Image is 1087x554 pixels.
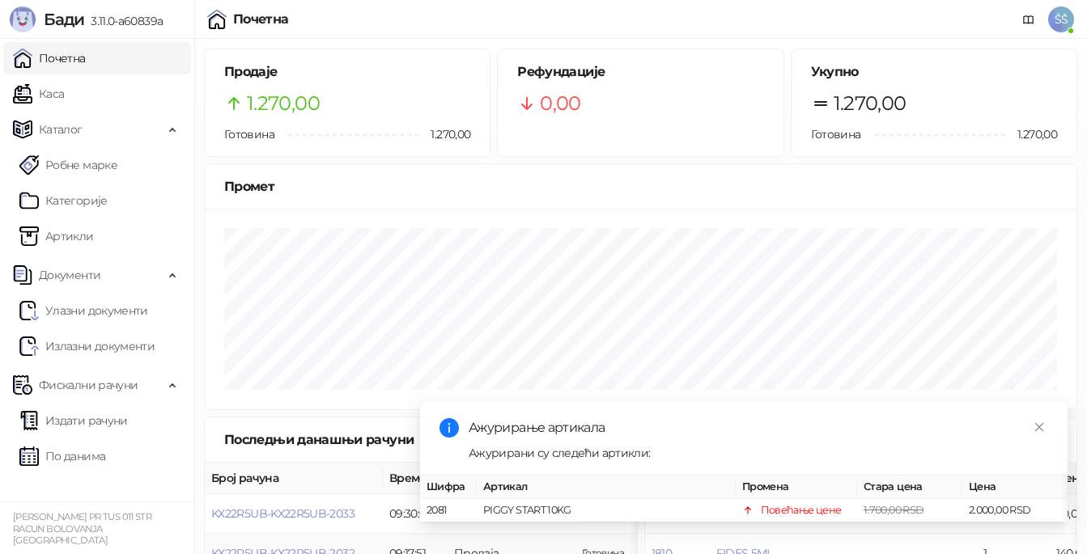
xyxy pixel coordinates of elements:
[811,127,861,142] span: Готовина
[39,113,83,146] span: Каталог
[13,511,151,546] small: [PERSON_NAME] PR TUS 011 STR RACUN BOLOVANJA [GEOGRAPHIC_DATA]
[469,418,1048,438] div: Ажурирање артикала
[857,476,962,499] th: Стара цена
[224,127,274,142] span: Готовина
[419,125,470,143] span: 1.270,00
[962,476,1068,499] th: Цена
[44,10,84,29] span: Бади
[211,506,355,521] button: KX22R5UB-KX22R5UB-2033
[1016,6,1042,32] a: Документација
[19,220,94,252] a: ArtikliАртикли
[420,499,477,522] td: 2081
[10,6,36,32] img: Logo
[19,330,155,362] a: Излазни документи
[13,42,86,74] a: Почетна
[540,88,580,119] span: 0,00
[1048,6,1074,32] span: ŠŠ
[383,494,448,534] td: 09:30:06
[247,88,320,119] span: 1.270,00
[420,476,477,499] th: Шифра
[761,502,842,518] div: Повећање цене
[13,78,64,110] a: Каса
[19,440,105,472] a: По данима
[517,62,763,82] h5: Рефундације
[224,62,470,82] h5: Продаје
[811,62,1057,82] h5: Укупно
[39,369,138,401] span: Фискални рачуни
[736,476,857,499] th: Промена
[383,463,448,494] th: Време
[39,259,100,291] span: Документи
[834,88,907,119] span: 1.270,00
[19,294,148,327] a: Ulazni dokumentiУлазни документи
[1034,421,1045,433] span: close
[19,149,117,181] a: Робне марке
[1006,125,1057,143] span: 1.270,00
[962,499,1068,522] td: 2.000,00 RSD
[864,504,924,516] span: 1.700,00 RSD
[224,429,471,450] div: Последњи данашњи рачуни
[224,176,1057,197] div: Промет
[469,444,1048,462] div: Ажурирани су следећи артикли:
[477,476,736,499] th: Артикал
[205,463,383,494] th: Број рачуна
[19,184,108,217] a: Категорије
[477,499,736,522] td: PIGGY START 10KG
[233,13,289,26] div: Почетна
[19,404,128,437] a: Издати рачуни
[84,14,163,28] span: 3.11.0-a60839a
[439,418,459,438] span: info-circle
[1030,418,1048,436] a: Close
